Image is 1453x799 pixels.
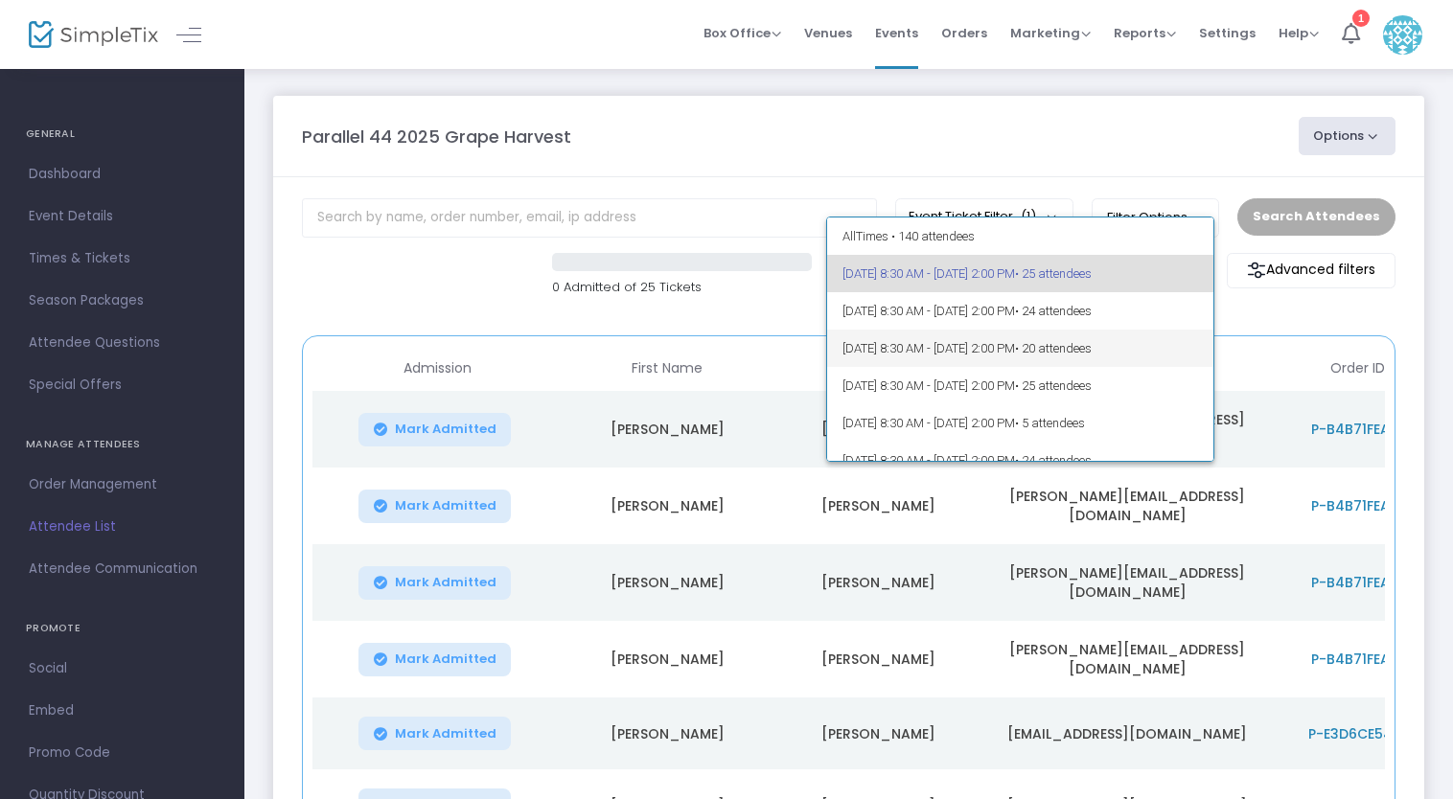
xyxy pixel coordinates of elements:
[842,367,1198,404] span: [DATE] 8:30 AM - [DATE] 2:00 PM
[842,255,1198,292] span: [DATE] 8:30 AM - [DATE] 2:00 PM
[842,330,1198,367] span: [DATE] 8:30 AM - [DATE] 2:00 PM
[1015,378,1092,393] span: • 25 attendees
[1015,266,1092,281] span: • 25 attendees
[1015,304,1092,318] span: • 24 attendees
[1015,453,1092,468] span: • 24 attendees
[842,442,1198,479] span: [DATE] 8:30 AM - [DATE] 2:00 PM
[842,292,1198,330] span: [DATE] 8:30 AM - [DATE] 2:00 PM
[1015,341,1092,355] span: • 20 attendees
[1015,416,1085,430] span: • 5 attendees
[842,404,1198,442] span: [DATE] 8:30 AM - [DATE] 2:00 PM
[842,217,1198,255] span: All Times • 140 attendees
